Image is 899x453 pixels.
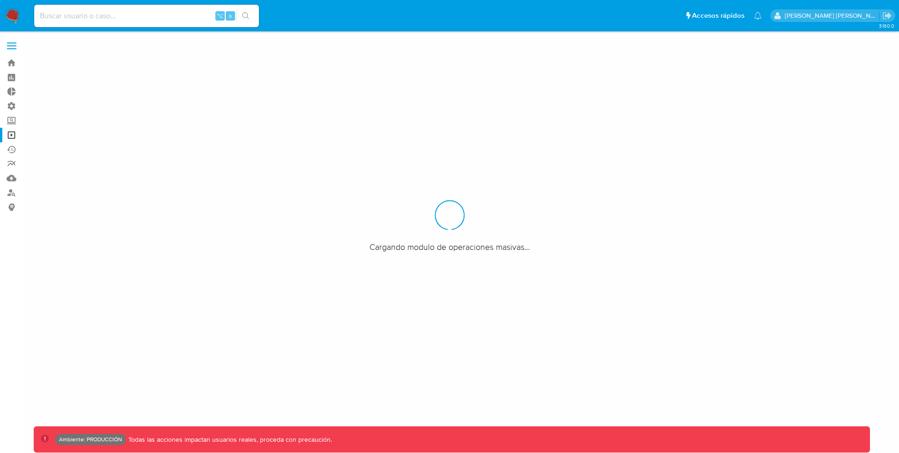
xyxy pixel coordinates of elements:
[754,12,762,20] a: Notificaciones
[229,11,232,20] span: s
[882,11,892,21] a: Salir
[216,11,223,20] span: ⌥
[369,241,530,253] span: Cargando modulo de operaciones masivas...
[126,435,332,444] p: Todas las acciones impactan usuarios reales, proceda con precaución.
[785,11,879,20] p: jorge.diazserrato@mercadolibre.com.co
[236,9,255,22] button: search-icon
[34,10,259,22] input: Buscar usuario o caso...
[59,438,122,441] p: Ambiente: PRODUCCIÓN
[692,11,744,21] span: Accesos rápidos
